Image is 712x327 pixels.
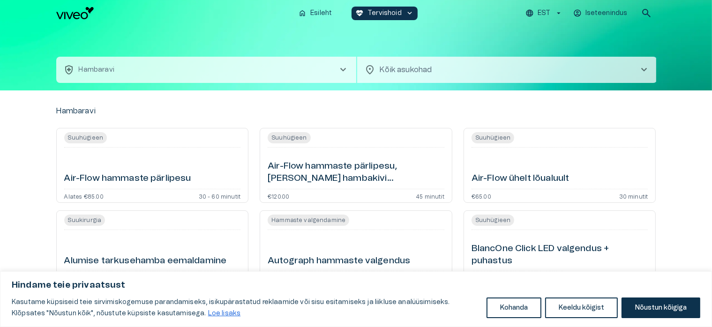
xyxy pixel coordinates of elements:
a: Open service booking details [56,128,249,203]
button: EST [524,7,564,20]
a: Open service booking details [260,210,452,285]
a: Open service booking details [56,210,249,285]
span: home [298,9,307,17]
button: Nõustun kõigiga [622,297,700,318]
h6: BlancOne Click LED valgendus + puhastus [472,243,648,268]
span: Suuhügieen [472,132,515,143]
p: €120.00 [268,193,289,199]
span: location_on [365,64,376,75]
p: Kasutame küpsiseid teie sirvimiskogemuse parandamiseks, isikupärastatud reklaamide või sisu esita... [12,297,480,319]
p: Hindame teie privaatsust [12,280,700,291]
span: Suukirurgia [64,215,105,226]
button: Keeldu kõigist [545,297,618,318]
h6: Air-Flow hammaste pärlipesu, [PERSON_NAME] hambakivi eemaldamiseta [268,160,444,185]
span: Suuhügieen [268,132,311,143]
h6: Alumise tarkusehamba eemaldamine [64,255,227,268]
p: 45 minutit [416,193,444,199]
span: keyboard_arrow_down [405,9,414,17]
p: Hambaravi [56,105,96,117]
span: Help [48,7,62,15]
span: search [641,7,652,19]
span: health_and_safety [64,64,75,75]
img: Viveo logo [56,7,94,19]
a: Open service booking details [464,128,656,203]
span: Suuhügieen [64,132,107,143]
p: Tervishoid [367,8,402,18]
p: EST [538,8,550,18]
h6: Air-Flow hammaste pärlipesu [64,172,191,185]
button: Kohanda [487,297,541,318]
h6: Air-Flow ühelt lõualuult [472,172,570,185]
p: 30 - 60 minutit [199,193,241,199]
span: ecg_heart [355,9,364,17]
button: open search modal [637,4,656,22]
span: Hammaste valgendamine [268,215,349,226]
p: €65.00 [472,193,491,199]
h6: Autograph hammaste valgendus [268,255,410,268]
button: health_and_safetyHambaravichevron_right [56,57,356,83]
p: Kõik asukohad [380,64,623,75]
span: chevron_right [337,64,349,75]
span: Suuhügieen [472,215,515,226]
span: chevron_right [638,64,650,75]
button: Iseteenindus [572,7,630,20]
p: Hambaravi [79,65,114,75]
button: homeEsileht [294,7,337,20]
p: Esileht [310,8,332,18]
a: Open service booking details [464,210,656,285]
button: ecg_heartTervishoidkeyboard_arrow_down [352,7,418,20]
p: Iseteenindus [585,8,628,18]
p: 30 minutit [619,193,648,199]
a: Navigate to homepage [56,7,291,19]
p: Alates €85.00 [64,193,104,199]
a: Open service booking details [260,128,452,203]
a: Loe lisaks [208,310,241,317]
